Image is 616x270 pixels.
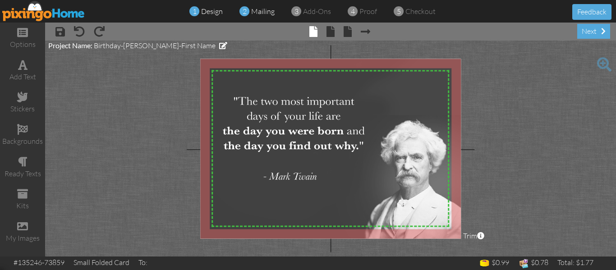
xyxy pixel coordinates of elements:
button: Feedback [572,4,611,20]
span: 1 [193,6,197,17]
td: #135246-73859 [9,256,69,269]
img: pixingo logo [2,1,85,21]
div: Total: $1.77 [557,257,593,268]
span: Project Name: [48,41,92,50]
td: $0.78 [514,256,553,270]
span: checkout [405,7,436,16]
img: points-icon.png [479,258,490,269]
span: 2 [243,6,247,17]
div: next [577,24,610,39]
td: $0.99 [474,256,514,270]
span: design [201,7,223,16]
span: Trim [463,231,484,241]
span: proof [359,7,377,16]
span: To: [138,258,147,267]
span: 3 [294,6,299,17]
span: mailing [251,7,275,16]
td: Small Folded Card [69,256,134,269]
span: add-ons [303,7,331,16]
span: 4 [351,6,355,17]
img: expense-icon.png [518,258,529,269]
span: Birthday-[PERSON_NAME]-First Name [94,41,216,50]
span: 5 [397,6,401,17]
